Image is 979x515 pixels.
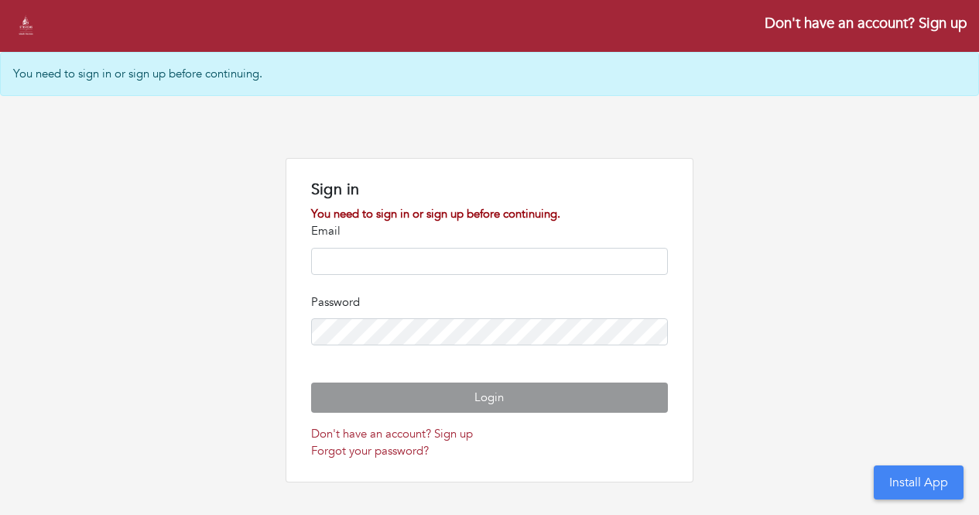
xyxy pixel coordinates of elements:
p: Email [311,222,668,240]
a: Don't have an account? Sign up [765,13,967,33]
button: Login [311,383,668,413]
a: Don't have an account? Sign up [311,426,473,441]
img: stevens_logo.png [12,12,39,39]
a: Forgot your password? [311,443,429,458]
p: Password [311,294,668,311]
h1: Sign in [311,180,668,199]
button: Install App [874,465,964,500]
div: You need to sign in or sign up before continuing. [311,205,668,223]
